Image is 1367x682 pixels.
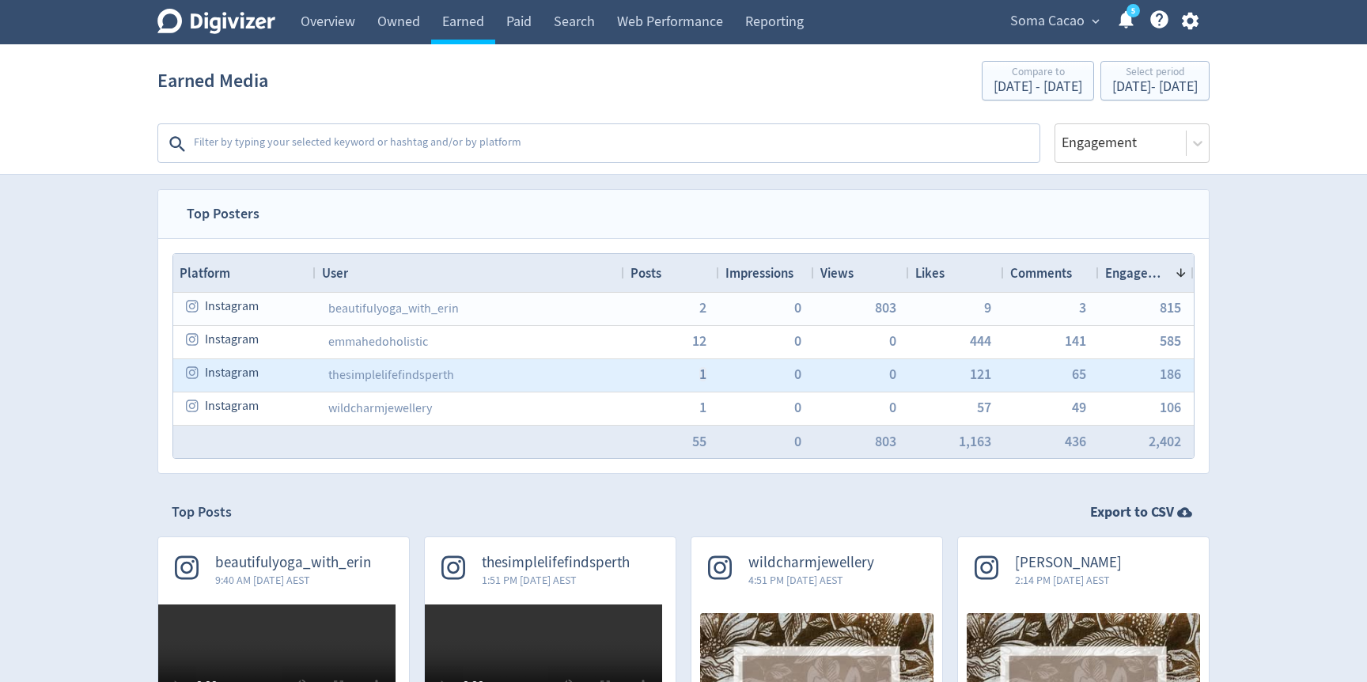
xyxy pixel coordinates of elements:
[1079,301,1086,315] button: 3
[794,334,801,348] button: 0
[157,55,268,106] h1: Earned Media
[794,434,801,449] button: 0
[172,190,274,238] span: Top Posters
[172,502,232,522] h2: Top Posts
[328,367,454,383] a: thesimplelifefindsperth
[1105,264,1168,282] span: Engagement
[180,264,230,282] span: Platform
[1005,9,1104,34] button: Soma Cacao
[699,367,706,381] button: 1
[699,400,706,415] button: 1
[889,400,896,415] button: 0
[1100,61,1210,100] button: Select period[DATE]- [DATE]
[820,264,854,282] span: Views
[215,554,371,572] span: beautifulyoga_with_erin
[205,358,259,388] span: Instagram
[1149,434,1181,449] span: 2,402
[794,301,801,315] button: 0
[482,572,630,588] span: 1:51 PM [DATE] AEST
[482,554,630,572] span: thesimplelifefindsperth
[875,434,896,449] button: 803
[984,301,991,315] button: 9
[959,434,991,449] button: 1,163
[205,391,259,422] span: Instagram
[322,264,348,282] span: User
[699,301,706,315] button: 2
[748,572,874,588] span: 4:51 PM [DATE] AEST
[794,400,801,415] button: 0
[1015,554,1122,572] span: [PERSON_NAME]
[1072,367,1086,381] button: 65
[692,334,706,348] button: 12
[1065,334,1086,348] button: 141
[748,554,874,572] span: wildcharmjewellery
[205,291,259,322] span: Instagram
[1090,502,1174,522] strong: Export to CSV
[1160,334,1181,348] button: 585
[328,334,428,350] a: emmahedoholistic
[1010,264,1072,282] span: Comments
[328,400,432,416] a: wildcharmjewellery
[725,264,793,282] span: Impressions
[1072,400,1086,415] span: 49
[982,61,1094,100] button: Compare to[DATE] - [DATE]
[915,264,945,282] span: Likes
[994,66,1082,80] div: Compare to
[328,301,459,316] a: beautifulyoga_with_erin
[205,324,259,355] span: Instagram
[186,332,200,347] svg: instagram
[1112,66,1198,80] div: Select period
[1160,367,1181,381] button: 186
[186,299,200,313] svg: instagram
[692,434,706,449] button: 55
[970,367,991,381] button: 121
[1089,14,1103,28] span: expand_more
[1127,4,1140,17] a: 5
[215,572,371,588] span: 9:40 AM [DATE] AEST
[1160,400,1181,415] button: 106
[794,367,801,381] button: 0
[970,334,991,348] button: 444
[186,399,200,413] svg: instagram
[889,334,896,348] button: 0
[1010,9,1085,34] span: Soma Cacao
[977,400,991,415] button: 57
[1112,80,1198,94] div: [DATE] - [DATE]
[1065,434,1086,449] button: 436
[875,301,896,315] button: 803
[1015,572,1122,588] span: 2:14 PM [DATE] AEST
[889,367,896,381] button: 0
[186,366,200,380] svg: instagram
[994,80,1082,94] div: [DATE] - [DATE]
[630,264,661,282] span: Posts
[1160,301,1181,315] button: 815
